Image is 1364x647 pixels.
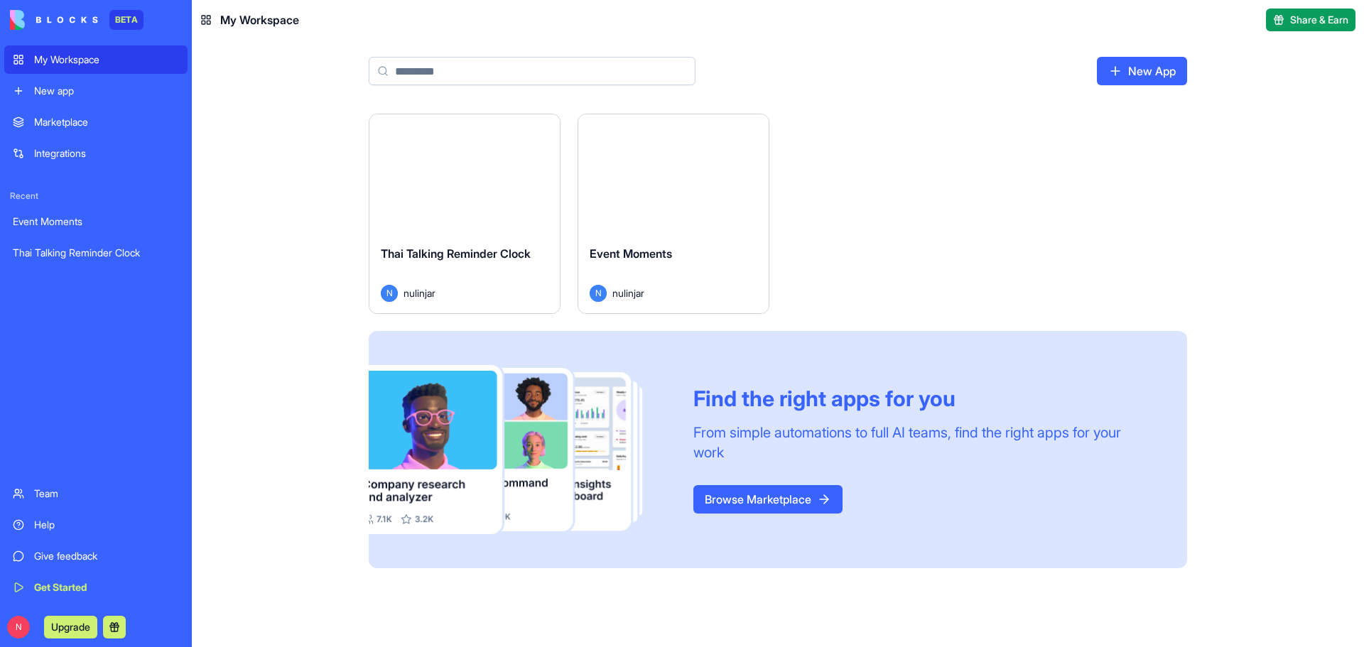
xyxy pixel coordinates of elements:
[10,10,144,30] a: BETA
[590,246,672,261] span: Event Moments
[34,146,179,161] div: Integrations
[13,246,179,260] div: Thai Talking Reminder Clock
[693,485,843,513] a: Browse Marketplace
[34,580,179,594] div: Get Started
[109,10,144,30] div: BETA
[4,239,188,267] a: Thai Talking Reminder Clock
[693,423,1153,462] div: From simple automations to full AI teams, find the right apps for your work
[4,139,188,168] a: Integrations
[34,84,179,98] div: New app
[220,11,299,28] span: My Workspace
[44,619,97,634] a: Upgrade
[369,365,671,535] img: Frame_181_egmpey.png
[1290,13,1348,27] span: Share & Earn
[4,573,188,602] a: Get Started
[34,486,179,501] div: Team
[404,286,435,300] span: nulinjar
[1097,57,1187,85] a: New App
[10,10,98,30] img: logo
[13,214,179,229] div: Event Moments
[34,115,179,129] div: Marketplace
[4,511,188,539] a: Help
[381,285,398,302] span: N
[4,77,188,105] a: New app
[44,616,97,638] button: Upgrade
[34,53,179,67] div: My Workspace
[693,386,1153,411] div: Find the right apps for you
[4,207,188,236] a: Event Moments
[4,542,188,570] a: Give feedback
[4,45,188,74] a: My Workspace
[590,285,607,302] span: N
[7,616,30,638] span: N
[4,479,188,508] a: Team
[4,190,188,202] span: Recent
[369,114,561,314] a: Thai Talking Reminder ClockNnulinjar
[578,114,769,314] a: Event MomentsNnulinjar
[381,246,531,261] span: Thai Talking Reminder Clock
[4,108,188,136] a: Marketplace
[1266,9,1355,31] button: Share & Earn
[612,286,644,300] span: nulinjar
[34,518,179,532] div: Help
[34,549,179,563] div: Give feedback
